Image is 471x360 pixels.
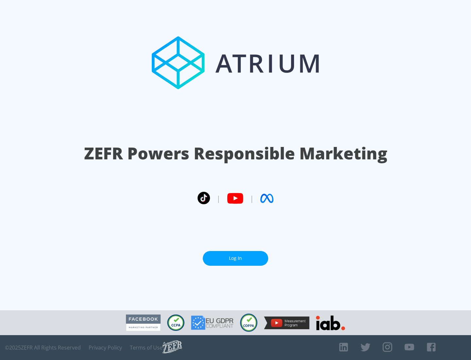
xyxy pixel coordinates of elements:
img: Facebook Marketing Partner [126,315,161,331]
span: | [217,193,220,203]
img: CCPA Compliant [167,315,184,331]
a: Privacy Policy [89,344,122,351]
span: © 2025 ZEFR All Rights Reserved [5,344,81,351]
img: YouTube Measurement Program [264,316,309,329]
img: IAB [316,315,345,330]
img: COPPA Compliant [240,314,257,332]
span: | [250,193,254,203]
h1: ZEFR Powers Responsible Marketing [84,142,387,165]
a: Terms of Use [130,344,163,351]
img: GDPR Compliant [191,315,234,330]
a: Log In [203,251,268,266]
